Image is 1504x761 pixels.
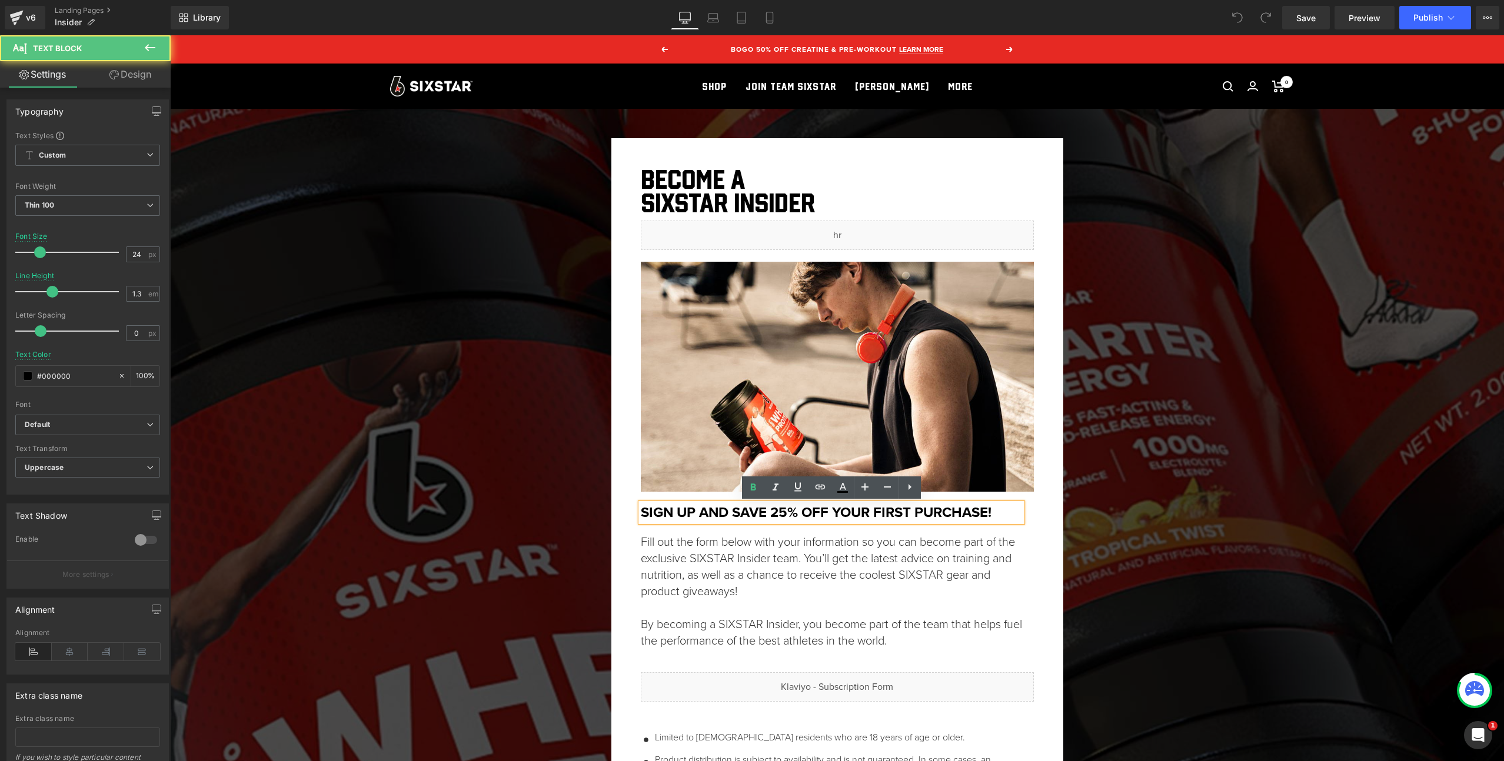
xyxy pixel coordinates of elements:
img: SIXSTAR [220,41,302,61]
a: Laptop [699,6,727,29]
div: Alignment [15,629,160,637]
span: Fill out the form below with your information so you can become part of the exclusive SIXSTAR Ins... [471,498,845,565]
div: Text Color [15,351,51,359]
a: v6 [5,6,45,29]
div: Extra class name [15,715,160,723]
div: Text Shadow [15,504,67,520]
a: Landing Pages [55,6,171,15]
span: Insider [55,18,82,27]
span: Publish [1413,13,1443,22]
button: More settings [7,560,168,588]
span: Preview [1349,12,1380,24]
div: Font [15,400,160,409]
b: Uppercase [25,463,64,472]
a: Login [1077,46,1088,56]
div: Font Weight [15,182,160,191]
span: px [148,329,158,337]
a: New Library [171,6,229,29]
span: em [148,290,158,298]
a: More [778,44,803,59]
strong: Sign up and save 25% off your first purchase! [471,466,821,488]
p: By becoming a SIXSTAR Insider, you become part of the team that helps fuel the performance of the... [471,580,852,613]
a: Search [1053,46,1063,56]
i: Default [25,420,50,430]
div: Letter Spacing [15,311,160,319]
button: More [1476,6,1499,29]
a: Preview [1335,6,1395,29]
div: Typography [15,100,64,116]
iframe: Intercom live chat [1464,721,1492,749]
input: Color [37,369,112,382]
a: Join Team SIXSTAR [575,44,666,59]
cart-count: 0 [1110,41,1123,53]
div: Font Size [15,232,48,241]
span: Text Block [33,44,82,53]
button: Redo [1254,6,1277,29]
a: Mobile [756,6,784,29]
a: Cart [1102,45,1114,57]
span: 1 [1488,721,1498,730]
div: % [131,366,159,386]
a: Shop [532,44,557,59]
button: LEARN MORE [729,9,773,19]
div: Line Height [15,272,54,280]
div: Extra class name [15,684,82,700]
div: Text Transform [15,445,160,453]
b: Custom [39,151,66,161]
button: Publish [1399,6,1471,29]
p: Product distribution is subject to availability and is not guaranteed. In some cases, an alternat... [485,718,852,757]
a: [PERSON_NAME] [685,44,759,59]
div: Text Styles [15,131,160,140]
p: More settings [62,569,109,580]
p: Limited to [DEMOGRAPHIC_DATA] residents who are 18 years of age or older. [485,696,852,709]
div: Enable [15,535,123,547]
span: px [148,251,158,258]
button: Undo [1226,6,1249,29]
div: Alignment [15,598,55,615]
span: Save [1296,12,1316,24]
h1: BECOME A SIXSTAR INSIDER [471,132,864,179]
a: Desktop [671,6,699,29]
span: Library [193,12,221,23]
a: Design [88,61,173,88]
b: Thin 100 [25,201,54,209]
a: Tablet [727,6,756,29]
p: BOGO 50% OFF CREATINE & PRE-WORKOUT [521,9,813,19]
div: v6 [24,10,38,25]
